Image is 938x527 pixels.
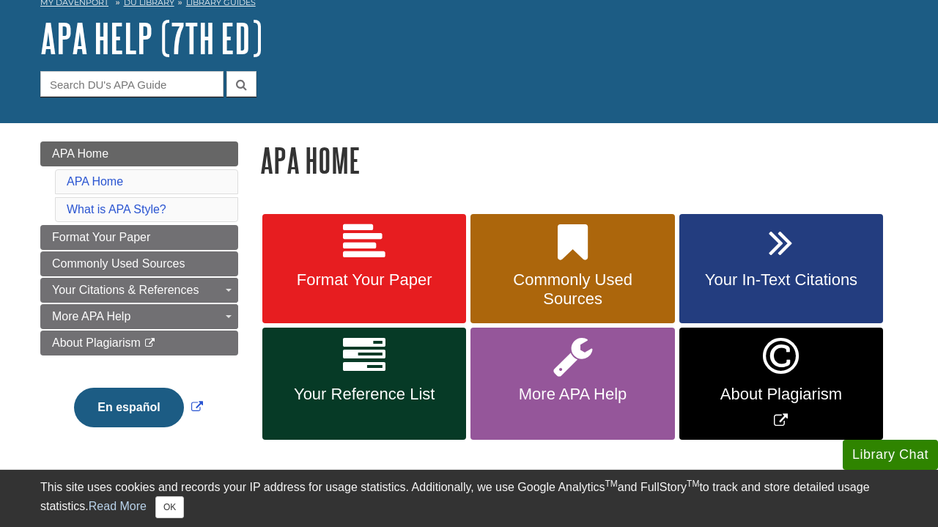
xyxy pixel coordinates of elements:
[67,175,123,188] a: APA Home
[40,141,238,166] a: APA Home
[155,496,184,518] button: Close
[40,331,238,355] a: About Plagiarism
[481,270,663,309] span: Commonly Used Sources
[679,328,883,440] a: Link opens in new window
[262,214,466,324] a: Format Your Paper
[470,328,674,440] a: More APA Help
[470,214,674,324] a: Commonly Used Sources
[52,310,130,323] span: More APA Help
[67,203,166,215] a: What is APA Style?
[273,385,455,404] span: Your Reference List
[40,479,898,518] div: This site uses cookies and records your IP address for usage statistics. Additionally, we use Goo...
[40,304,238,329] a: More APA Help
[40,225,238,250] a: Format Your Paper
[40,278,238,303] a: Your Citations & References
[52,231,150,243] span: Format Your Paper
[52,284,199,296] span: Your Citations & References
[843,440,938,470] button: Library Chat
[260,141,898,179] h1: APA Home
[70,401,206,413] a: Link opens in new window
[40,251,238,276] a: Commonly Used Sources
[687,479,699,489] sup: TM
[605,479,617,489] sup: TM
[52,257,185,270] span: Commonly Used Sources
[40,141,238,452] div: Guide Page Menu
[690,385,872,404] span: About Plagiarism
[40,71,224,97] input: Search DU's APA Guide
[679,214,883,324] a: Your In-Text Citations
[144,339,156,348] i: This link opens in a new window
[481,385,663,404] span: More APA Help
[74,388,183,427] button: En español
[40,15,262,61] a: APA Help (7th Ed)
[52,147,108,160] span: APA Home
[262,328,466,440] a: Your Reference List
[52,336,141,349] span: About Plagiarism
[273,270,455,290] span: Format Your Paper
[89,500,147,512] a: Read More
[690,270,872,290] span: Your In-Text Citations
